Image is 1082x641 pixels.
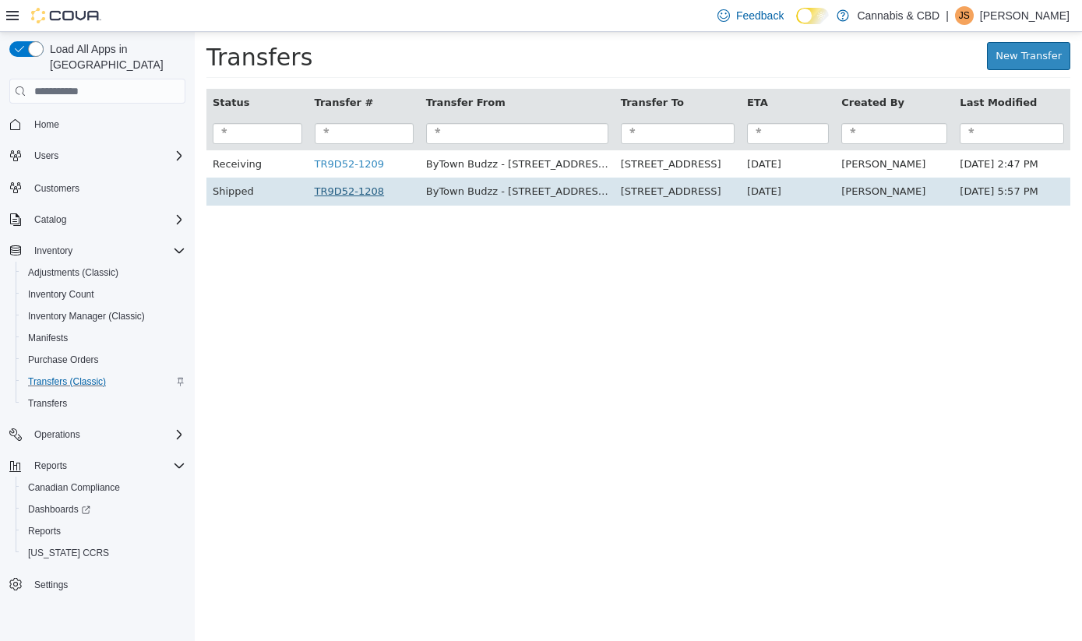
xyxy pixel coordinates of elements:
button: ETA [552,63,576,79]
td: [DATE] 2:47 PM [759,118,876,146]
button: Reports [28,456,73,475]
span: Settings [34,579,68,591]
span: Inventory [28,241,185,260]
span: Purchase Orders [22,350,185,369]
button: Operations [3,424,192,446]
button: Customers [3,176,192,199]
td: Shipped [12,146,114,174]
a: Dashboards [22,500,97,519]
span: Users [28,146,185,165]
span: Home [34,118,59,131]
button: Created By [647,63,713,79]
span: Catalog [34,213,66,226]
span: Canadian Compliance [22,478,185,497]
span: Transfers [12,12,118,39]
span: Reports [34,460,67,472]
p: Cannabis & CBD [857,6,939,25]
a: Home [28,115,65,134]
span: Canadian Compliance [28,481,120,494]
a: Settings [28,576,74,594]
span: Inventory Count [28,288,94,301]
p: | [946,6,949,25]
span: Home [28,114,185,134]
span: Dashboards [28,503,90,516]
span: Inventory [34,245,72,257]
a: Inventory Manager (Classic) [22,307,151,326]
button: Manifests [16,327,192,349]
span: Inventory Count [22,285,185,304]
a: Adjustments (Classic) [22,263,125,282]
span: 4-5556 Manotick Main St. [426,153,527,165]
span: Transfers (Classic) [28,375,106,388]
span: ByTown Budzz - 373 Somerset St W. [231,126,414,138]
span: Purchase Orders [28,354,99,366]
span: Feedback [736,8,784,23]
button: Users [28,146,65,165]
span: Users [34,150,58,162]
nav: Complex example [9,107,185,636]
span: [US_STATE] CCRS [28,547,109,559]
span: Catalog [28,210,185,229]
button: Settings [3,573,192,596]
span: Jonathan Schruder [647,153,731,165]
a: Inventory Count [22,285,100,304]
a: Transfers (Classic) [22,372,112,391]
div: Jonathan Schruder [955,6,974,25]
td: [DATE] 5:57 PM [759,146,876,174]
button: Reports [3,455,192,477]
a: [US_STATE] CCRS [22,544,115,562]
span: Settings [28,575,185,594]
span: Washington CCRS [22,544,185,562]
p: [PERSON_NAME] [980,6,1070,25]
span: Inventory Manager (Classic) [28,310,145,322]
button: Transfers [16,393,192,414]
button: Transfers (Classic) [16,371,192,393]
input: Dark Mode [796,8,829,24]
span: Customers [28,178,185,197]
td: [DATE] [546,118,640,146]
a: TR9D52-1209 [120,126,190,138]
button: Adjustments (Classic) [16,262,192,284]
a: TR9D52-1208 [120,153,190,165]
button: Reports [16,520,192,542]
button: Home [3,113,192,136]
span: Adjustments (Classic) [28,266,118,279]
a: Manifests [22,329,74,347]
a: Customers [28,179,86,198]
span: Customers [34,182,79,195]
span: JS [959,6,970,25]
span: Dashboards [22,500,185,519]
span: Reports [28,525,61,537]
span: Kyler Nesrallah [647,126,731,138]
span: Manifests [22,329,185,347]
a: Transfers [22,394,73,413]
a: Canadian Compliance [22,478,126,497]
button: Transfer # [120,63,182,79]
button: Operations [28,425,86,444]
button: Inventory Count [16,284,192,305]
span: Adjustments (Classic) [22,263,185,282]
a: Reports [22,522,67,541]
button: Last Modified [765,63,845,79]
span: Operations [34,428,80,441]
span: Transfers (Classic) [22,372,185,391]
button: Transfer From [231,63,314,79]
button: Catalog [28,210,72,229]
a: New Transfer [792,10,876,38]
button: Users [3,145,192,167]
span: Transfers [22,394,185,413]
span: Load All Apps in [GEOGRAPHIC_DATA] [44,41,185,72]
button: Inventory [3,240,192,262]
span: Operations [28,425,185,444]
td: [DATE] [546,146,640,174]
span: Transfers [28,397,67,410]
a: Purchase Orders [22,350,105,369]
img: Cova [31,8,101,23]
span: Reports [28,456,185,475]
span: Dark Mode [796,24,797,25]
a: Dashboards [16,498,192,520]
button: Status [18,63,58,79]
button: Inventory Manager (Classic) [16,305,192,327]
button: Catalog [3,209,192,231]
button: [US_STATE] CCRS [16,542,192,564]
